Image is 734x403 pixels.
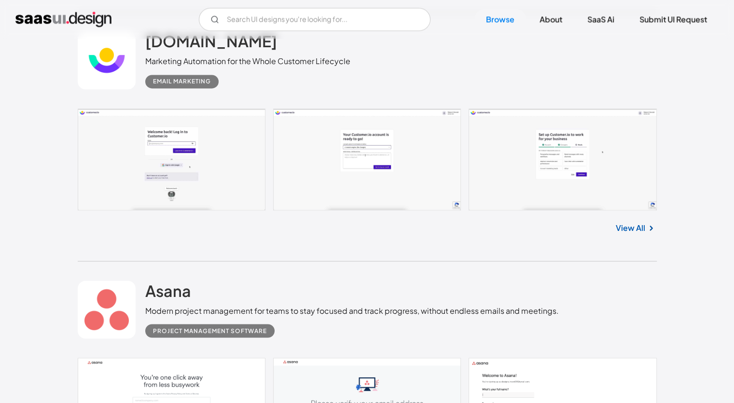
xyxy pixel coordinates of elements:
[145,55,350,67] div: Marketing Automation for the Whole Customer Lifecycle
[145,281,191,305] a: Asana
[145,31,277,55] a: [DOMAIN_NAME]
[474,9,526,30] a: Browse
[628,9,719,30] a: Submit UI Request
[153,76,211,87] div: Email Marketing
[145,31,277,51] h2: [DOMAIN_NAME]
[153,325,267,336] div: Project Management Software
[616,222,645,234] a: View All
[145,281,191,300] h2: Asana
[576,9,626,30] a: SaaS Ai
[199,8,430,31] input: Search UI designs you're looking for...
[528,9,574,30] a: About
[145,305,559,316] div: Modern project management for teams to stay focused and track progress, without endless emails an...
